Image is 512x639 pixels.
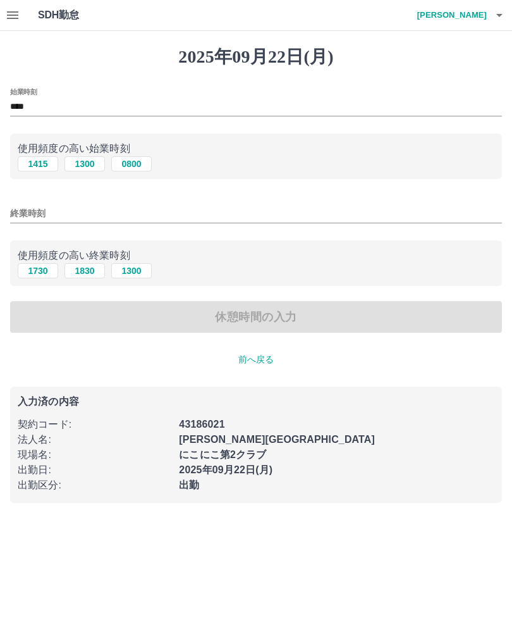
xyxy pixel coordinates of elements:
[18,248,494,263] p: 使用頻度の高い終業時刻
[18,397,494,407] p: 入力済の内容
[179,419,224,430] b: 43186021
[18,432,171,447] p: 法人名 :
[18,462,171,478] p: 出勤日 :
[179,464,272,475] b: 2025年09月22日(月)
[111,263,152,278] button: 1300
[18,141,494,156] p: 使用頻度の高い始業時刻
[10,87,37,96] label: 始業時刻
[179,434,375,445] b: [PERSON_NAME][GEOGRAPHIC_DATA]
[18,478,171,493] p: 出勤区分 :
[111,156,152,171] button: 0800
[179,480,199,490] b: 出勤
[18,417,171,432] p: 契約コード :
[64,263,105,278] button: 1830
[18,447,171,462] p: 現場名 :
[64,156,105,171] button: 1300
[18,156,58,171] button: 1415
[10,353,502,366] p: 前へ戻る
[179,449,266,460] b: にこにこ第2クラブ
[10,46,502,68] h1: 2025年09月22日(月)
[18,263,58,278] button: 1730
